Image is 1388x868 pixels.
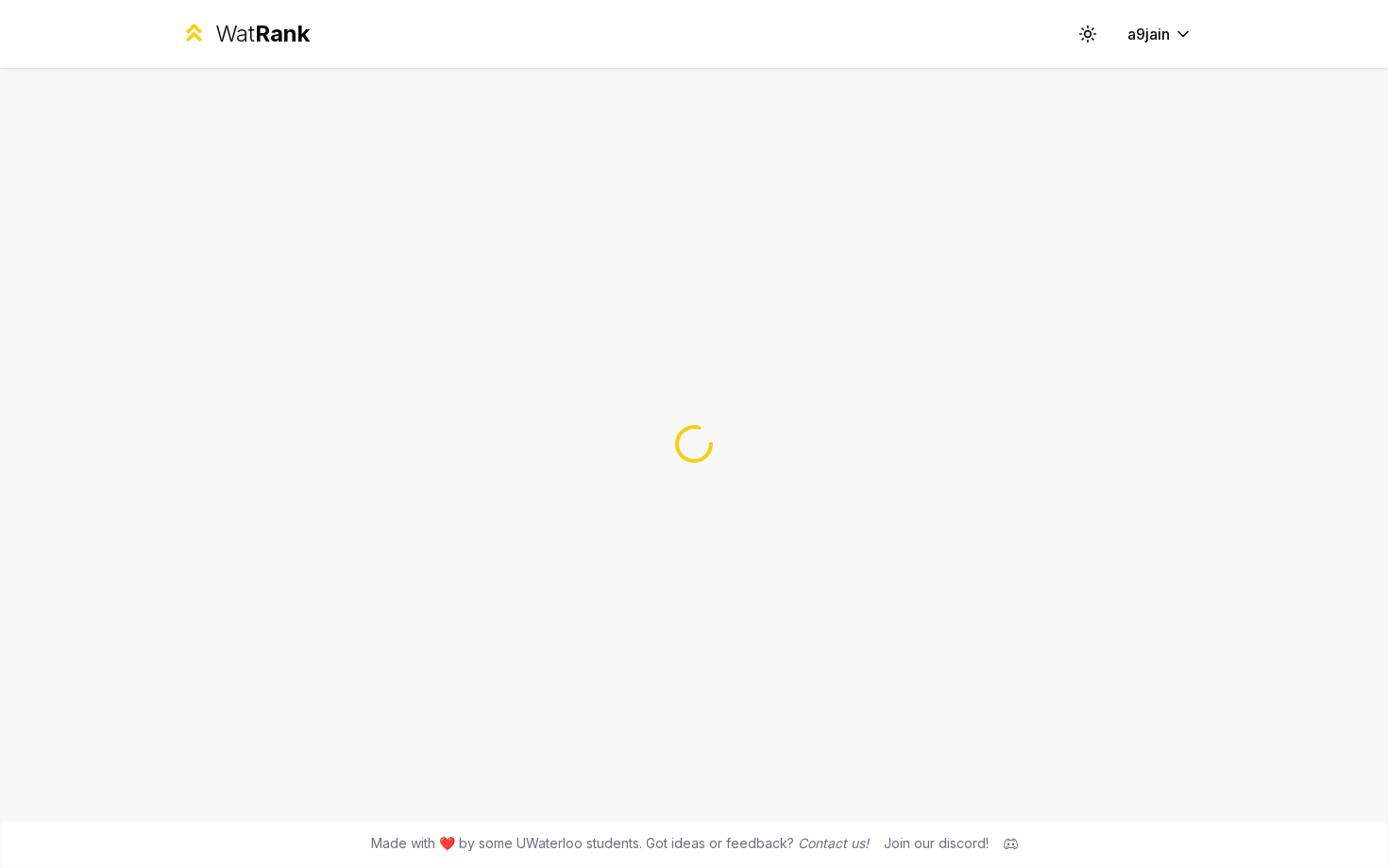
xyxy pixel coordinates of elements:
div: Join our discord! [884,834,989,853]
span: Made with ❤️ by some UWaterloo students. Got ideas or feedback? [371,834,869,853]
div: Wat [215,19,310,49]
span: a9jain [1127,23,1170,45]
a: Contact us! [798,835,869,851]
a: WatRank [180,19,310,49]
span: Rank [255,20,310,47]
button: a9jain [1112,17,1208,51]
